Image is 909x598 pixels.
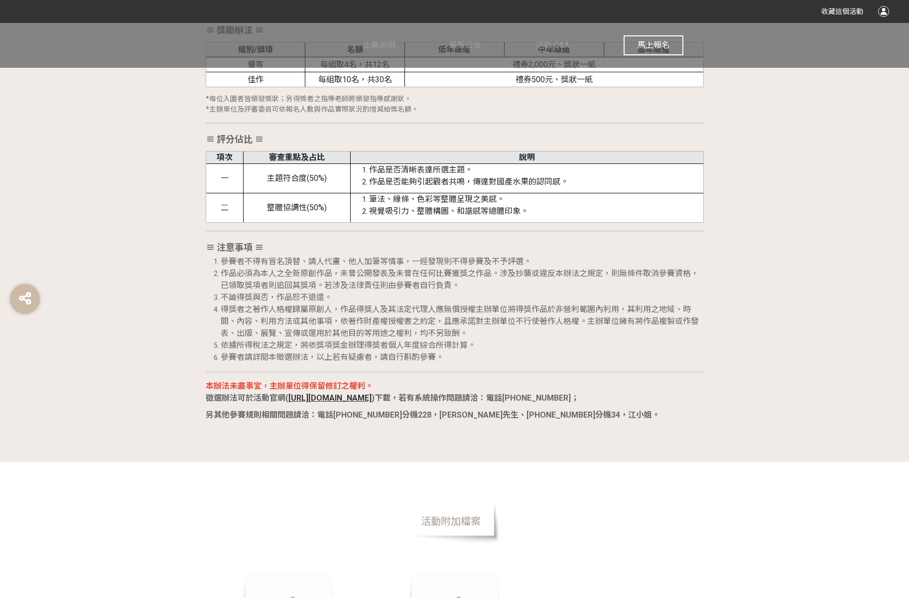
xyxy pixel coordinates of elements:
a: 比賽說明 [363,23,395,68]
span: 參賽者不得有冒名頂替、請人代畫、他人加筆等情事，一經發現則不得參賽及不予評選。 [221,257,531,266]
span: 馬上報名 [638,40,669,50]
span: 活動 Q&A [536,40,569,50]
span: 收藏這個活動 [821,7,863,15]
strong: 審查重點及占比 [269,152,325,162]
span: 活動附加檔案 [401,499,501,544]
span: 作品是否清晰表達所選主題。 [369,165,473,174]
span: 作品必須為本人之全新原創作品，未曾公開發表及未曾在任何比賽獲獎之作品。涉及抄襲或違反本辦法之規定，則無條件取消參賽資格，已領取獎項者則追回其獎項。若涉及法律責任則由參賽者自行負責。 [221,269,699,290]
strong: 徵選辦法可於活動官網( [206,393,288,403]
span: 每組取10名，共30名 [318,75,392,84]
strong: [URL][DOMAIN_NAME] [288,393,372,403]
strong: )下載，若有系統操作問題請洽：電話[PHONE_NUMBER]； [372,393,579,403]
span: 整體協調性(50%) [267,203,327,212]
span: *每位入圍者皆頒發獎狀；另得獎者之指導老師將頒發指導感謝狀。 [206,95,411,103]
span: 視覺吸引力、整體構圖、和諧感等總體印象。 [369,206,528,216]
span: 筆法、線條、色彩等整體呈現之美感。 [369,194,505,204]
span: 二 [221,203,229,212]
span: 依據所得稅法之規定，將依獎項獎金辦理得獎者個人年度綜合所得計算。 [221,340,476,350]
span: 一 [221,173,229,183]
span: *主辦單位及評審委員可依報名人數與作品實際狀況酌增減給獎名額。 [206,105,418,113]
span: 參賽者請詳閱本徵選辦法，以上若有疑慮者，請自行斟酌參賽。 [221,352,444,362]
span: 得獎者之著作人格權歸屬原創人，作品得獎人及其法定代理人應無償授權主辦單位將得獎作品於非營利範圍內利用，其利用之地域、時間、內容、利用方法或其他事項，依著作財產權授權書之約定，且應承諾對主辦單位不... [221,304,699,338]
span: 不論得獎與否，作品恕不退還。 [221,293,332,302]
span: 每組取4名，共12名 [320,60,390,69]
span: 佳作 [248,75,263,84]
strong: 另其他參賽規則相關問題請洽：電話[PHONE_NUMBER]分機228，[PERSON_NAME]先生、[PHONE_NUMBER]分機34，江小姐。 [206,410,660,420]
strong: 說明 [519,152,535,162]
strong: ≡ 評分佔比 ≡ [206,134,263,145]
span: 優等 [248,60,263,69]
span: 主題符合度(50%) [267,173,327,183]
span: 禮券2,000元、獎狀一紙 [513,60,596,69]
a: 最新公告 [449,23,481,68]
span: 比賽說明 [363,40,395,50]
strong: 項次 [217,152,233,162]
strong: 本辦法未盡事宜，主辦單位得保留修訂之權利。 [206,381,373,391]
span: 禮券500元、獎狀一紙 [516,75,593,84]
span: 作品是否能夠引起觀者共鳴，傳達對國產水果的認同感。 [369,177,568,186]
span: 最新公告 [449,40,481,50]
strong: ≡ 注意事項 ≡ [206,242,263,253]
button: 馬上報名 [624,35,683,55]
a: [URL][DOMAIN_NAME] [288,394,372,402]
a: 活動 Q&A [536,23,569,68]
